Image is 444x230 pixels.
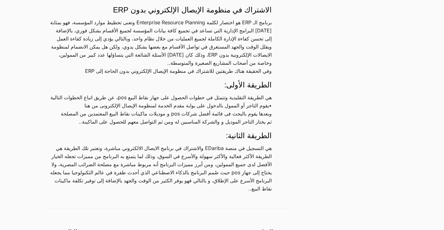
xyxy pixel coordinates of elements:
p: وفي الحقيقة هناك طريقتين للاشتراك في منظومة الإيصال الإلكتروني بدون الحاجة إلى ERP [49,67,272,75]
h4: الطريقة الثانية: [49,130,272,141]
h4: الاشتراك في منظومة الإيصال الإلكتروني بدون ERP [49,5,272,15]
p: هي التسجيل في منصة EDariba والاشتراك في برنامج الايصال الالكتروني مباشرة، وتعتبر تلك الطريقة هي ا... [49,144,272,193]
h4: الطريقة الأولى: [49,80,272,90]
p: برنامج الـ ERP هو اختصار لكلمة Enterprise Resource Planning وتعنى تخطيط موارد المؤسسة، فهو بمثابة... [49,18,272,67]
p: هي الطريقة التقليدية وتتمثل في خطوات الحصول على جهاز نقاط البيع pos، عن طريق اتباع الخطوات التالي... [49,93,272,126]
